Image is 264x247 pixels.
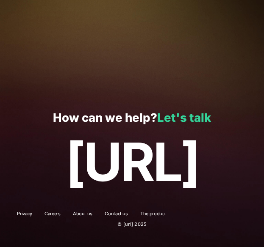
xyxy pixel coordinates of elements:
a: The product [136,210,171,219]
p: [URL] [12,132,251,191]
a: Let's talk [157,110,211,124]
span: Last Name [119,36,147,42]
a: Contact us [100,210,132,219]
a: Careers [40,210,65,219]
a: About us [68,210,97,219]
p: © [URL] 2025 [12,219,252,228]
a: Privacy [12,210,36,219]
p: How can we help? [12,111,251,124]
